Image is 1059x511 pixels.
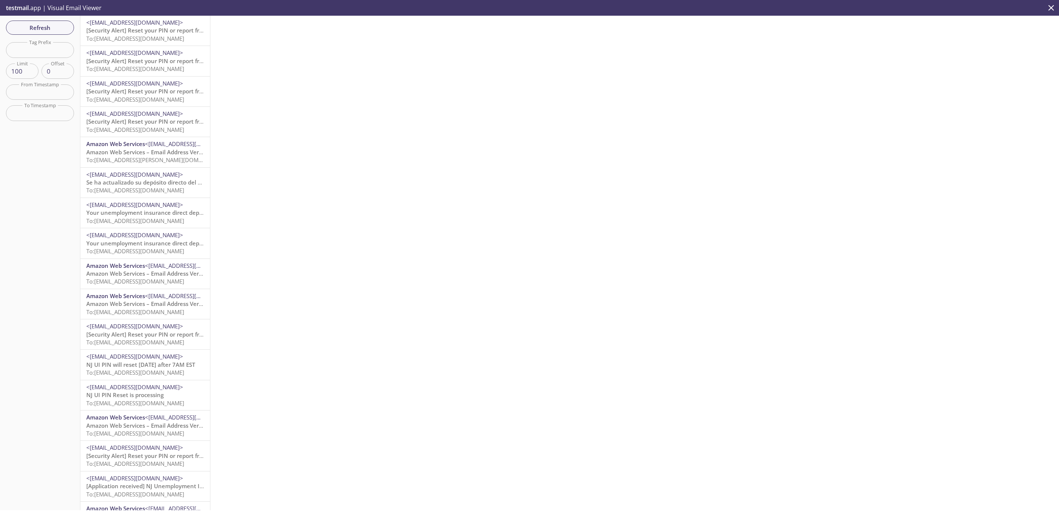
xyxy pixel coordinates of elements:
div: <[EMAIL_ADDRESS][DOMAIN_NAME]>[Security Alert] Reset your PIN or report fraudTo:[EMAIL_ADDRESS][D... [80,441,210,471]
span: To: [EMAIL_ADDRESS][DOMAIN_NAME] [86,247,184,255]
div: <[EMAIL_ADDRESS][DOMAIN_NAME]>[Security Alert] Reset your PIN or report fraudTo:[EMAIL_ADDRESS][D... [80,46,210,76]
div: <[EMAIL_ADDRESS][DOMAIN_NAME]>NJ UI PIN will reset [DATE] after 7AM ESTTo:[EMAIL_ADDRESS][DOMAIN_... [80,350,210,380]
span: <[EMAIL_ADDRESS][DOMAIN_NAME]> [86,444,183,451]
span: <[EMAIL_ADDRESS][DOMAIN_NAME]> [86,353,183,360]
span: [Security Alert] Reset your PIN or report fraud [86,118,210,125]
div: <[EMAIL_ADDRESS][DOMAIN_NAME]>[Security Alert] Reset your PIN or report fraudTo:[EMAIL_ADDRESS][D... [80,77,210,106]
span: To: [EMAIL_ADDRESS][PERSON_NAME][DOMAIN_NAME] [86,156,227,164]
span: To: [EMAIL_ADDRESS][DOMAIN_NAME] [86,338,184,346]
span: To: [EMAIL_ADDRESS][DOMAIN_NAME] [86,490,184,498]
div: <[EMAIL_ADDRESS][DOMAIN_NAME]>[Security Alert] Reset your PIN or report fraudTo:[EMAIL_ADDRESS][D... [80,107,210,137]
span: <[EMAIL_ADDRESS][DOMAIN_NAME]> [86,49,183,56]
span: [Security Alert] Reset your PIN or report fraud [86,331,210,338]
span: <[EMAIL_ADDRESS][DOMAIN_NAME]> [86,474,183,482]
span: To: [EMAIL_ADDRESS][DOMAIN_NAME] [86,126,184,133]
span: To: [EMAIL_ADDRESS][DOMAIN_NAME] [86,35,184,42]
span: <[EMAIL_ADDRESS][DOMAIN_NAME]> [86,110,183,117]
span: Amazon Web Services [86,262,145,269]
span: <[EMAIL_ADDRESS][DOMAIN_NAME]> [145,292,242,300]
div: <[EMAIL_ADDRESS][DOMAIN_NAME]>Your unemployment insurance direct deposit was updatedTo:[EMAIL_ADD... [80,228,210,258]
span: Amazon Web Services [86,292,145,300]
span: To: [EMAIL_ADDRESS][DOMAIN_NAME] [86,308,184,316]
span: To: [EMAIL_ADDRESS][DOMAIN_NAME] [86,65,184,72]
span: <[EMAIL_ADDRESS][DOMAIN_NAME]> [86,231,183,239]
span: <[EMAIL_ADDRESS][DOMAIN_NAME]> [145,262,242,269]
span: <[EMAIL_ADDRESS][DOMAIN_NAME]> [86,19,183,26]
div: <[EMAIL_ADDRESS][DOMAIN_NAME]>Se ha actualizado su depósito directo del seguro de desempleoTo:[EM... [80,168,210,198]
span: To: [EMAIL_ADDRESS][DOMAIN_NAME] [86,186,184,194]
span: Amazon Web Services – Email Address Verification Request in region [GEOGRAPHIC_DATA] ([GEOGRAPHIC... [86,300,419,307]
span: [Security Alert] Reset your PIN or report fraud [86,57,210,65]
button: Refresh [6,21,74,35]
div: <[EMAIL_ADDRESS][DOMAIN_NAME]>NJ UI PIN Reset is processingTo:[EMAIL_ADDRESS][DOMAIN_NAME] [80,380,210,410]
span: [Application received] NJ Unemployment Insurance [86,482,225,490]
div: <[EMAIL_ADDRESS][DOMAIN_NAME]>[Security Alert] Reset your PIN or report fraudTo:[EMAIL_ADDRESS][D... [80,16,210,46]
div: <[EMAIL_ADDRESS][DOMAIN_NAME]>[Application received] NJ Unemployment InsuranceTo:[EMAIL_ADDRESS][... [80,471,210,501]
span: NJ UI PIN will reset [DATE] after 7AM EST [86,361,195,368]
div: <[EMAIL_ADDRESS][DOMAIN_NAME]>[Security Alert] Reset your PIN or report fraudTo:[EMAIL_ADDRESS][D... [80,319,210,349]
span: Your unemployment insurance direct deposit was updated [86,239,245,247]
div: Amazon Web Services<[EMAIL_ADDRESS][DOMAIN_NAME]>Amazon Web Services – Email Address Verification... [80,259,210,289]
span: Se ha actualizado su depósito directo del seguro de desempleo [86,179,255,186]
span: <[EMAIL_ADDRESS][DOMAIN_NAME]> [86,383,183,391]
div: Amazon Web Services<[EMAIL_ADDRESS][DOMAIN_NAME]>Amazon Web Services – Email Address Verification... [80,137,210,167]
span: <[EMAIL_ADDRESS][DOMAIN_NAME]> [86,80,183,87]
span: To: [EMAIL_ADDRESS][DOMAIN_NAME] [86,430,184,437]
span: To: [EMAIL_ADDRESS][DOMAIN_NAME] [86,278,184,285]
span: [Security Alert] Reset your PIN or report fraud [86,452,210,459]
span: To: [EMAIL_ADDRESS][DOMAIN_NAME] [86,217,184,224]
div: <[EMAIL_ADDRESS][DOMAIN_NAME]>Your unemployment insurance direct deposit was updatedTo:[EMAIL_ADD... [80,198,210,228]
span: [Security Alert] Reset your PIN or report fraud [86,27,210,34]
span: Amazon Web Services – Email Address Verification Request in region [GEOGRAPHIC_DATA] ([GEOGRAPHIC... [86,422,419,429]
span: To: [EMAIL_ADDRESS][DOMAIN_NAME] [86,460,184,467]
span: <[EMAIL_ADDRESS][DOMAIN_NAME]> [86,171,183,178]
span: Amazon Web Services [86,140,145,148]
span: To: [EMAIL_ADDRESS][DOMAIN_NAME] [86,369,184,376]
span: <[EMAIL_ADDRESS][DOMAIN_NAME]> [86,322,183,330]
div: Amazon Web Services<[EMAIL_ADDRESS][DOMAIN_NAME]>Amazon Web Services – Email Address Verification... [80,289,210,319]
span: To: [EMAIL_ADDRESS][DOMAIN_NAME] [86,399,184,407]
span: testmail [6,4,29,12]
div: Amazon Web Services<[EMAIL_ADDRESS][DOMAIN_NAME]>Amazon Web Services – Email Address Verification... [80,411,210,440]
span: [Security Alert] Reset your PIN or report fraud [86,87,210,95]
span: <[EMAIL_ADDRESS][DOMAIN_NAME]> [145,414,242,421]
span: Amazon Web Services [86,414,145,421]
span: Amazon Web Services – Email Address Verification Request in region [GEOGRAPHIC_DATA] ([GEOGRAPHIC... [86,270,419,277]
span: NJ UI PIN Reset is processing [86,391,164,399]
span: <[EMAIL_ADDRESS][DOMAIN_NAME]> [145,140,242,148]
span: Amazon Web Services – Email Address Verification Request in region [GEOGRAPHIC_DATA] ([GEOGRAPHIC... [86,148,419,156]
span: Refresh [12,23,68,32]
span: Your unemployment insurance direct deposit was updated [86,209,245,216]
span: <[EMAIL_ADDRESS][DOMAIN_NAME]> [86,201,183,208]
span: To: [EMAIL_ADDRESS][DOMAIN_NAME] [86,96,184,103]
